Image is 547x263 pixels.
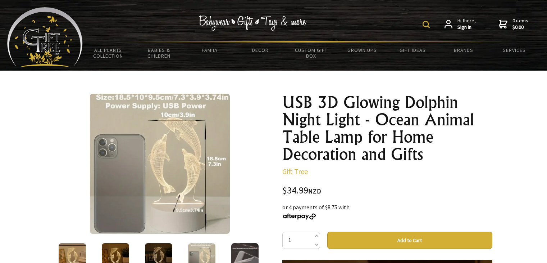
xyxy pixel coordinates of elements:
a: Hi there,Sign in [445,18,476,30]
a: Decor [235,43,286,58]
strong: $0.00 [512,24,528,31]
a: Brands [438,43,489,58]
img: product search [423,21,430,28]
a: Custom Gift Box [286,43,337,63]
strong: Sign in [457,24,476,31]
div: $34.99 [282,186,492,196]
div: or 4 payments of $8.75 with [282,203,492,220]
a: Babies & Children [133,43,184,63]
span: NZD [308,187,321,195]
img: Babyware - Gifts - Toys and more... [7,7,83,67]
a: Grown Ups [337,43,387,58]
img: Afterpay [282,213,317,220]
a: Gift Tree [282,167,308,176]
h1: USB 3D Glowing Dolphin Night Light - Ocean Animal Table Lamp for Home Decoration and Gifts [282,94,492,163]
button: Add to Cart [327,232,492,249]
a: 0 items$0.00 [499,18,528,30]
a: Family [184,43,235,58]
a: Services [489,43,540,58]
img: Babywear - Gifts - Toys & more [199,15,307,31]
a: All Plants Collection [83,43,133,63]
span: Hi there, [457,18,476,30]
img: USB 3D Glowing Dolphin Night Light - Ocean Animal Table Lamp for Home Decoration and Gifts [90,94,230,234]
span: 0 items [512,17,528,30]
a: Gift Ideas [387,43,438,58]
